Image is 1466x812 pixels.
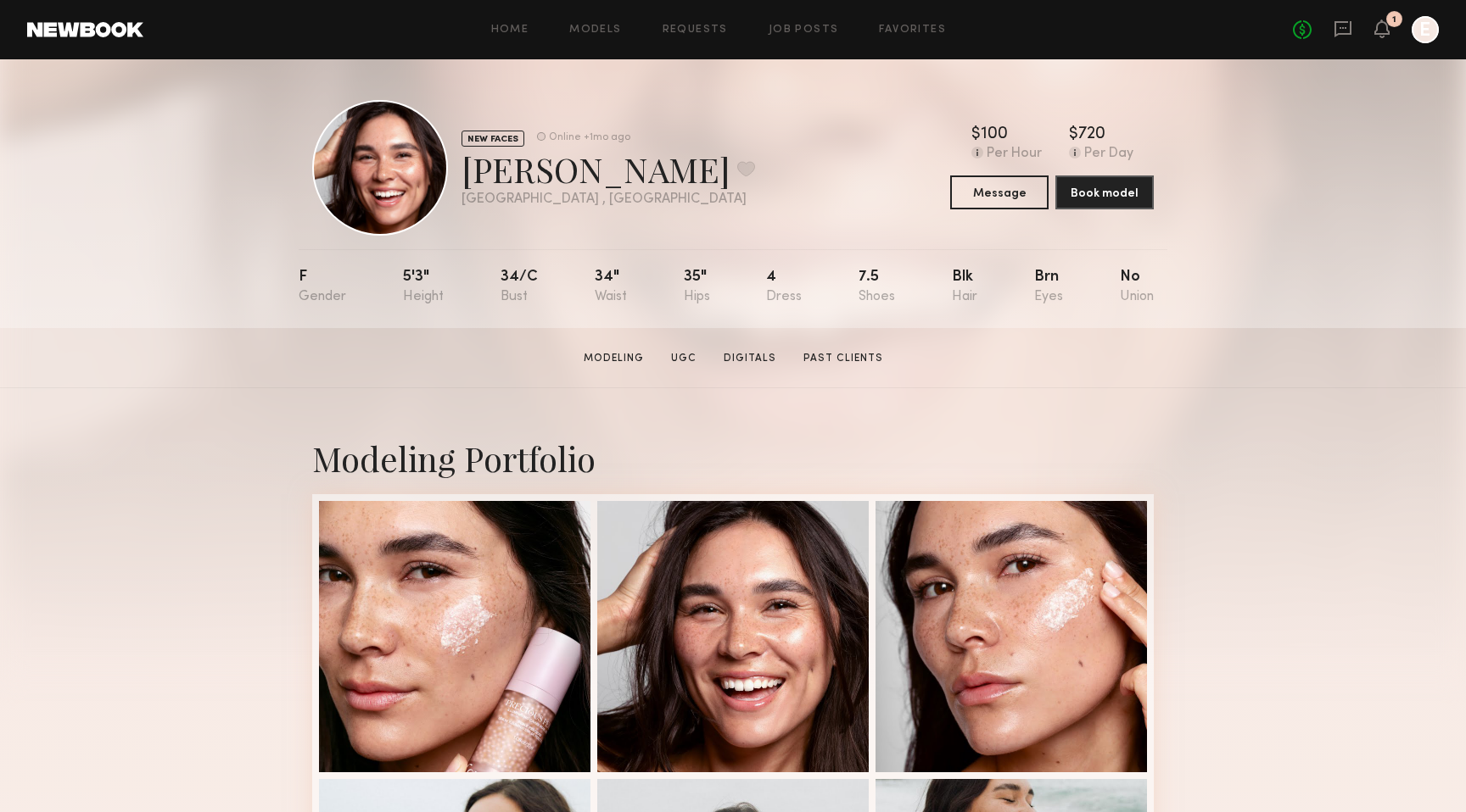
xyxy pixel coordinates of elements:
[577,351,651,366] a: Modeling
[769,25,839,36] a: Job Posts
[1392,15,1396,25] div: 1
[549,132,630,143] div: Online +1mo ago
[1055,175,1154,209] button: Book model
[981,126,1008,143] div: 100
[462,131,524,147] div: NEW FACES
[1084,147,1133,162] div: Per Day
[987,147,1042,162] div: Per Hour
[403,270,444,304] div: 5'3"
[1120,270,1154,304] div: No
[664,351,703,366] a: UGC
[1034,270,1063,304] div: Brn
[1412,16,1439,43] a: E
[462,147,755,192] div: [PERSON_NAME]
[569,25,621,36] a: Models
[952,270,977,304] div: Blk
[797,351,890,366] a: Past Clients
[1069,126,1078,143] div: $
[491,25,529,36] a: Home
[1078,126,1105,143] div: 720
[595,270,627,304] div: 34"
[299,270,346,304] div: F
[684,270,710,304] div: 35"
[859,270,895,304] div: 7.5
[971,126,981,143] div: $
[766,270,802,304] div: 4
[663,25,728,36] a: Requests
[312,436,1154,481] div: Modeling Portfolio
[950,175,1049,209] button: Message
[501,270,538,304] div: 34/c
[717,351,783,366] a: Digitals
[462,192,755,207] div: [GEOGRAPHIC_DATA] , [GEOGRAPHIC_DATA]
[879,25,946,36] a: Favorites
